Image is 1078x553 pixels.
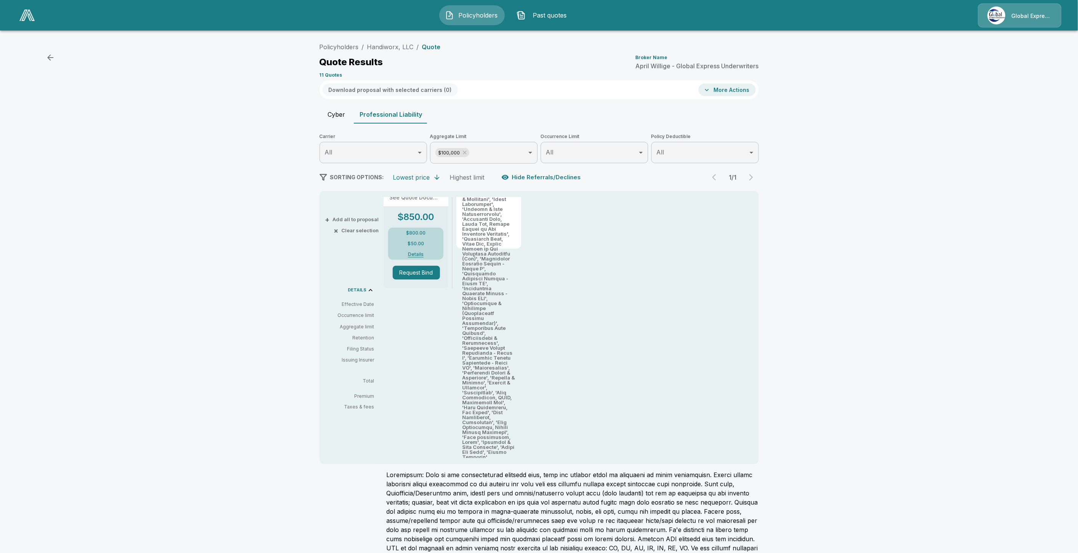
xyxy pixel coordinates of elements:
[334,228,339,233] span: ×
[320,43,359,51] a: Policyholders
[326,312,374,319] p: Occurrence limit
[636,55,668,60] p: Broker Name
[393,266,445,280] span: Request Bind
[326,357,374,363] p: Issuing Insurer
[435,148,463,157] span: $100,000
[325,148,333,156] span: All
[636,63,759,69] p: April Willige - Global Express Underwriters
[393,174,430,181] div: Lowest price
[320,73,342,77] p: 11 Quotes
[399,252,433,257] button: Details
[1012,12,1052,20] p: Global Express Underwriters
[529,11,571,20] span: Past quotes
[430,133,538,140] span: Aggregate Limit
[417,42,419,51] li: /
[517,11,526,20] img: Past quotes Icon
[988,6,1006,24] img: Agency Icon
[398,212,434,222] p: $850.00
[330,174,384,180] span: SORTING OPTIONS:
[422,44,441,50] p: Quote
[445,11,454,20] img: Policyholders Icon
[439,5,505,25] button: Policyholders IconPolicyholders
[320,42,441,51] nav: breadcrumb
[390,195,442,200] p: See Quote Document
[326,379,381,383] p: Total
[354,105,429,124] button: Professional Liability
[699,84,756,96] button: More Actions
[320,133,427,140] span: Carrier
[541,133,648,140] span: Occurrence Limit
[326,346,374,352] p: Filing Status
[435,148,469,157] div: $100,000
[325,217,330,222] span: +
[657,148,664,156] span: All
[348,288,367,292] p: DETAILS
[457,11,499,20] span: Policyholders
[362,42,364,51] li: /
[393,266,440,280] button: Request Bind
[367,43,414,51] a: Handiworx, LLC
[326,323,374,330] p: Aggregate limit
[320,58,383,67] p: Quote Results
[978,3,1062,27] a: Agency IconGlobal Express Underwriters
[326,334,374,341] p: Retention
[326,394,381,399] p: Premium
[326,301,374,308] p: Effective Date
[651,133,759,140] span: Policy Deductible
[546,148,554,156] span: All
[406,231,426,235] p: $800.00
[500,170,584,185] button: Hide Referrals/Declines
[408,241,424,246] p: $50.00
[327,217,379,222] button: +Add all to proposal
[336,228,379,233] button: ×Clear selection
[323,84,458,96] button: Download proposal with selected carriers (0)
[19,10,35,21] img: AA Logo
[450,174,485,181] div: Highest limit
[725,174,741,180] p: 1 / 1
[326,405,381,409] p: Taxes & fees
[320,105,354,124] button: Cyber
[511,5,577,25] button: Past quotes IconPast quotes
